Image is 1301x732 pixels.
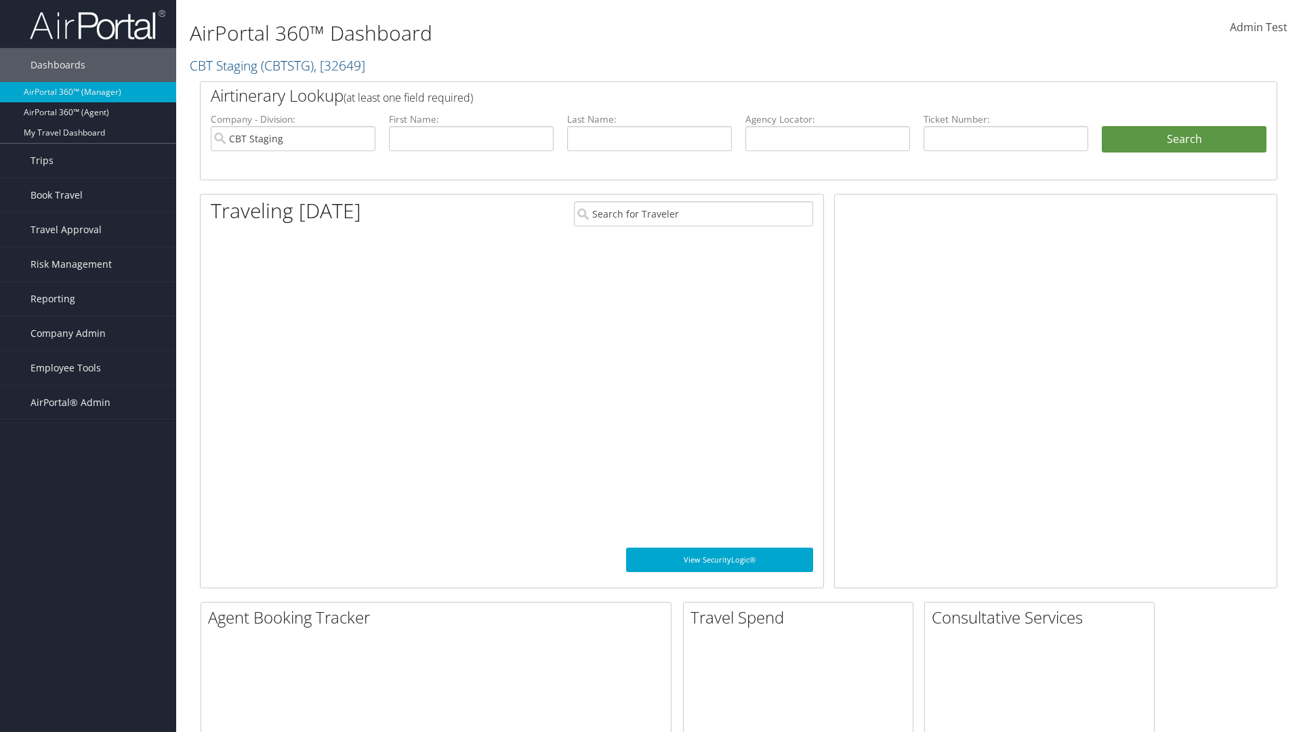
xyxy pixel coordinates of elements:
h2: Airtinerary Lookup [211,84,1177,107]
span: ( CBTSTG ) [261,56,314,75]
label: Company - Division: [211,113,375,126]
label: Agency Locator: [745,113,910,126]
span: Reporting [30,282,75,316]
span: Trips [30,144,54,178]
a: CBT Staging [190,56,365,75]
span: , [ 32649 ] [314,56,365,75]
span: Admin Test [1230,20,1287,35]
span: Travel Approval [30,213,102,247]
a: View SecurityLogic® [626,548,813,572]
h1: AirPortal 360™ Dashboard [190,19,922,47]
label: First Name: [389,113,554,126]
h2: Travel Spend [690,606,913,629]
label: Last Name: [567,113,732,126]
span: Company Admin [30,317,106,350]
label: Ticket Number: [924,113,1088,126]
span: AirPortal® Admin [30,386,110,420]
img: airportal-logo.png [30,9,165,41]
input: Search for Traveler [574,201,813,226]
a: Admin Test [1230,7,1287,49]
span: Book Travel [30,178,83,212]
span: (at least one field required) [344,90,473,105]
h2: Agent Booking Tracker [208,606,671,629]
span: Risk Management [30,247,112,281]
span: Dashboards [30,48,85,82]
span: Employee Tools [30,351,101,385]
h2: Consultative Services [932,606,1154,629]
h1: Traveling [DATE] [211,197,361,225]
button: Search [1102,126,1266,153]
